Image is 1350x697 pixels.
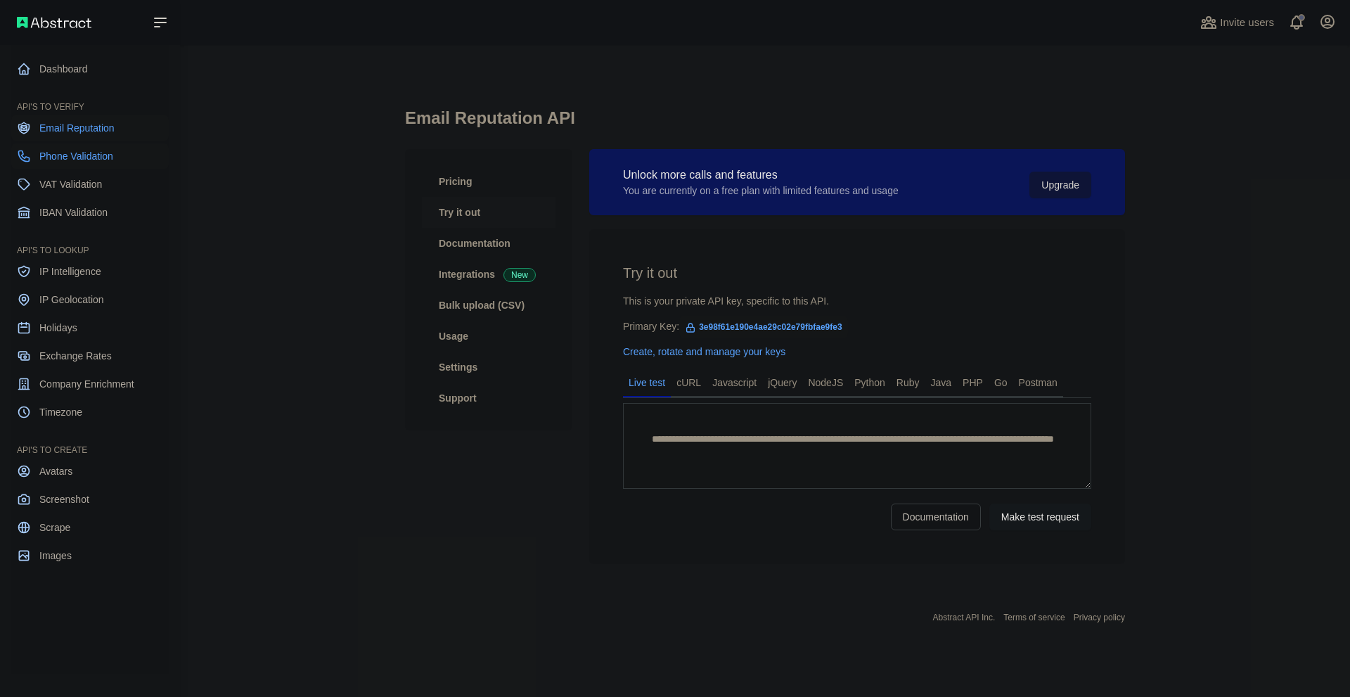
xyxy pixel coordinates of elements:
a: Timezone [11,399,169,425]
a: Postman [1013,371,1063,394]
div: Primary Key: [623,319,1091,333]
div: You are currently on a free plan with limited features and usage [623,184,899,198]
span: Invite users [1220,15,1274,31]
a: Python [849,371,891,394]
span: VAT Validation [39,177,102,191]
a: Images [11,543,169,568]
a: Terms of service [1003,613,1065,622]
div: Unlock more calls and features [623,167,899,184]
span: Company Enrichment [39,377,134,391]
a: Live test [623,371,671,394]
img: Abstract API [17,17,91,28]
a: Abstract API Inc. [933,613,996,622]
a: Javascript [707,371,762,394]
span: IP Intelligence [39,264,101,279]
a: Documentation [422,228,555,259]
a: Support [422,383,555,414]
a: Screenshot [11,487,169,512]
button: Upgrade [1029,172,1091,198]
a: cURL [671,371,707,394]
span: Email Reputation [39,121,115,135]
a: Avatars [11,459,169,484]
a: Go [989,371,1013,394]
a: jQuery [762,371,802,394]
a: Integrations New [422,259,555,290]
span: 3e98f61e190e4ae29c02e79fbfae9fe3 [679,316,848,338]
span: Images [39,549,72,563]
a: Dashboard [11,56,169,82]
span: Holidays [39,321,77,335]
a: Holidays [11,315,169,340]
a: Java [925,371,958,394]
span: Timezone [39,405,82,419]
a: Scrape [11,515,169,540]
span: IP Geolocation [39,293,104,307]
a: Create, rotate and manage your keys [623,346,785,357]
a: Bulk upload (CSV) [422,290,555,321]
span: IBAN Validation [39,205,108,219]
button: Make test request [989,504,1091,530]
a: IBAN Validation [11,200,169,225]
h1: Email Reputation API [405,107,1125,141]
a: IP Intelligence [11,259,169,284]
a: Exchange Rates [11,343,169,369]
div: API'S TO CREATE [11,428,169,456]
span: Screenshot [39,492,89,506]
a: Try it out [422,197,555,228]
span: Phone Validation [39,149,113,163]
a: IP Geolocation [11,287,169,312]
div: This is your private API key, specific to this API. [623,294,1091,308]
h2: Try it out [623,263,1091,283]
a: Settings [422,352,555,383]
span: Scrape [39,520,70,535]
a: Company Enrichment [11,371,169,397]
a: Phone Validation [11,143,169,169]
span: New [503,268,536,282]
button: Invite users [1197,11,1277,34]
span: Exchange Rates [39,349,112,363]
div: API'S TO LOOKUP [11,228,169,256]
a: Privacy policy [1074,613,1125,622]
a: Email Reputation [11,115,169,141]
a: Ruby [891,371,925,394]
span: Avatars [39,464,72,478]
a: Usage [422,321,555,352]
a: Pricing [422,166,555,197]
a: NodeJS [802,371,849,394]
a: VAT Validation [11,172,169,197]
a: PHP [957,371,989,394]
a: Documentation [891,504,981,530]
div: API'S TO VERIFY [11,84,169,113]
